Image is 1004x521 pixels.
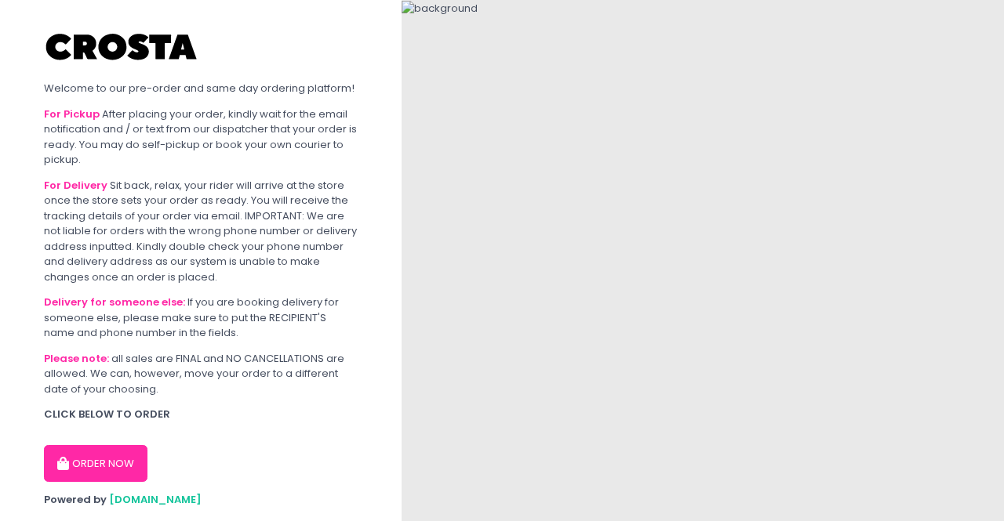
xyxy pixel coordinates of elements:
[44,492,358,508] div: Powered by
[109,492,202,507] a: [DOMAIN_NAME]
[44,445,147,483] button: ORDER NOW
[402,1,478,16] img: background
[44,107,100,121] b: For Pickup
[44,81,358,96] div: Welcome to our pre-order and same day ordering platform!
[44,295,185,309] b: Delivery for someone else:
[44,407,358,422] div: CLICK BELOW TO ORDER
[44,107,358,168] div: After placing your order, kindly wait for the email notification and / or text from our dispatche...
[44,178,107,193] b: For Delivery
[44,351,109,366] b: Please note:
[44,24,201,71] img: Crosta Pizzeria
[44,295,358,341] div: If you are booking delivery for someone else, please make sure to put the RECIPIENT'S name and ph...
[44,178,358,285] div: Sit back, relax, your rider will arrive at the store once the store sets your order as ready. You...
[44,351,358,397] div: all sales are FINAL and NO CANCELLATIONS are allowed. We can, however, move your order to a diffe...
